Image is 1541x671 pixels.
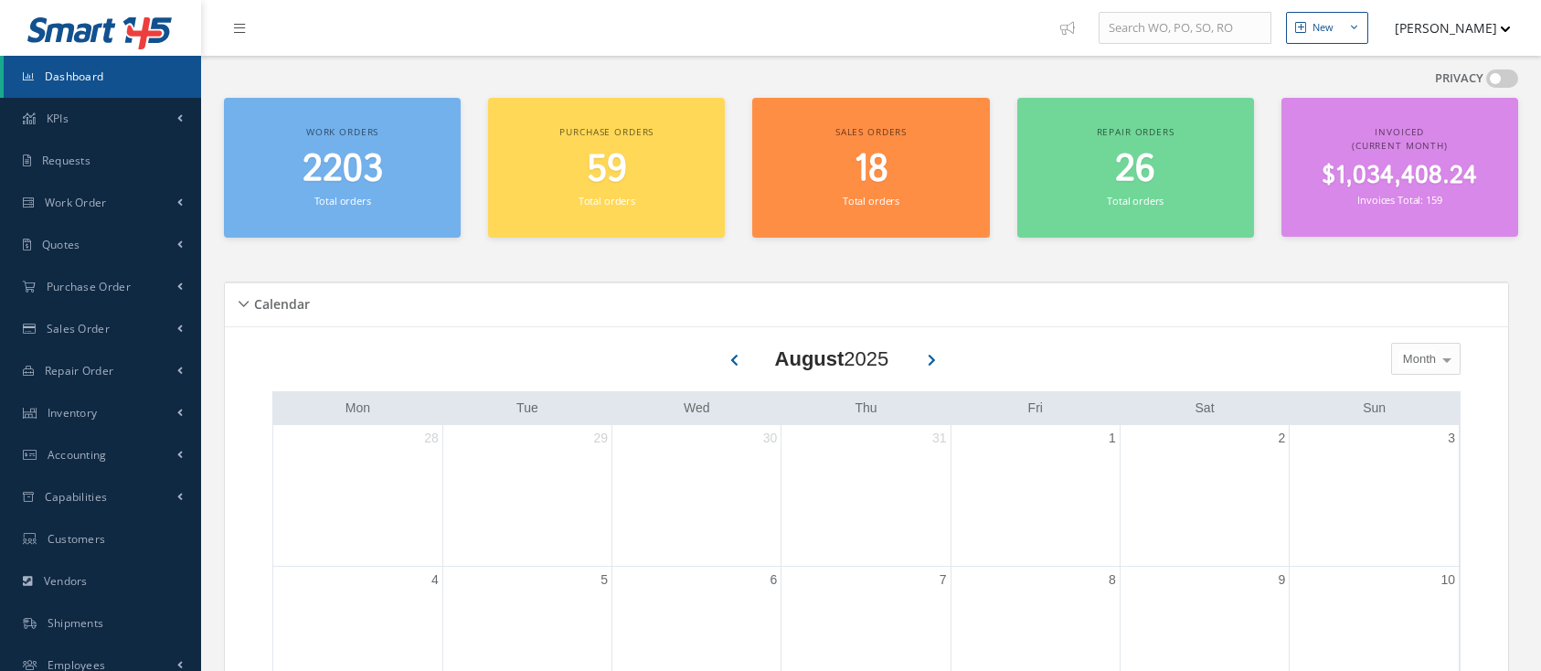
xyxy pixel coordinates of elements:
a: Friday [1025,397,1047,420]
span: Purchase Order [47,279,131,294]
span: Sales orders [835,125,907,138]
a: July 28, 2025 [420,425,442,452]
a: July 30, 2025 [760,425,781,452]
td: August 1, 2025 [951,425,1120,567]
a: Repair orders 26 Total orders [1017,98,1254,238]
h5: Calendar [249,291,310,313]
a: August 7, 2025 [936,567,951,593]
span: $1,034,408.24 [1322,158,1477,194]
td: July 31, 2025 [781,425,951,567]
td: July 30, 2025 [612,425,781,567]
small: Total orders [579,194,635,208]
a: Purchase orders 59 Total orders [488,98,725,238]
a: Sunday [1359,397,1389,420]
span: 18 [854,144,888,196]
span: Repair Order [45,363,114,378]
span: (Current Month) [1352,139,1448,152]
button: New [1286,12,1368,44]
a: August 1, 2025 [1105,425,1120,452]
a: Monday [342,397,374,420]
span: Customers [48,531,106,547]
span: 59 [587,144,627,196]
small: Invoices Total: 159 [1357,193,1441,207]
span: Quotes [42,237,80,252]
a: August 5, 2025 [597,567,611,593]
div: New [1313,20,1334,36]
span: Vendors [44,573,88,589]
a: Tuesday [513,397,542,420]
a: August 6, 2025 [767,567,781,593]
a: August 2, 2025 [1274,425,1289,452]
span: Inventory [48,405,98,421]
small: Total orders [1107,194,1164,208]
a: Work orders 2203 Total orders [224,98,461,238]
span: Requests [42,153,90,168]
span: Invoiced [1375,125,1424,138]
a: Thursday [851,397,880,420]
span: 2203 [303,144,383,196]
span: Purchase orders [559,125,654,138]
input: Search WO, PO, SO, RO [1099,12,1271,45]
span: Work Order [45,195,107,210]
a: July 29, 2025 [590,425,611,452]
b: August [775,347,845,370]
td: August 3, 2025 [1290,425,1459,567]
span: Capabilities [45,489,108,505]
td: July 29, 2025 [442,425,611,567]
td: July 28, 2025 [273,425,442,567]
a: August 9, 2025 [1274,567,1289,593]
a: Saturday [1192,397,1218,420]
a: Sales orders 18 Total orders [752,98,989,238]
a: August 10, 2025 [1437,567,1459,593]
label: PRIVACY [1435,69,1483,88]
small: Total orders [314,194,371,208]
small: Total orders [843,194,899,208]
span: KPIs [47,111,69,126]
a: August 3, 2025 [1444,425,1459,452]
span: Accounting [48,447,107,463]
span: Shipments [48,615,104,631]
span: Work orders [306,125,378,138]
a: August 8, 2025 [1105,567,1120,593]
span: Dashboard [45,69,104,84]
span: Sales Order [47,321,110,336]
a: Invoiced (Current Month) $1,034,408.24 Invoices Total: 159 [1281,98,1518,237]
a: Dashboard [4,56,201,98]
div: 2025 [775,344,889,374]
a: August 4, 2025 [428,567,442,593]
span: Repair orders [1097,125,1174,138]
span: 26 [1115,144,1155,196]
a: Wednesday [680,397,714,420]
span: Month [1398,350,1436,368]
button: [PERSON_NAME] [1377,10,1511,46]
td: August 2, 2025 [1120,425,1289,567]
a: July 31, 2025 [929,425,951,452]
